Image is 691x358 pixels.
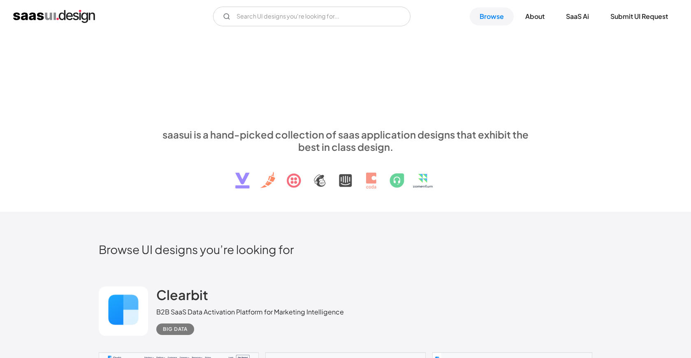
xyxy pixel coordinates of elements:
a: Browse [470,7,514,25]
a: home [13,10,95,23]
a: Submit UI Request [601,7,678,25]
h2: Clearbit [156,286,208,303]
a: About [515,7,554,25]
div: Big Data [163,324,188,334]
h1: Explore SaaS UI design patterns & interactions. [156,57,535,120]
a: Clearbit [156,286,208,307]
img: text, icon, saas logo [221,153,470,196]
div: saasui is a hand-picked collection of saas application designs that exhibit the best in class des... [156,128,535,153]
div: B2B SaaS Data Activation Platform for Marketing Intelligence [156,307,344,317]
h2: Browse UI designs you’re looking for [99,242,592,256]
a: SaaS Ai [556,7,599,25]
input: Search UI designs you're looking for... [213,7,410,26]
form: Email Form [213,7,410,26]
